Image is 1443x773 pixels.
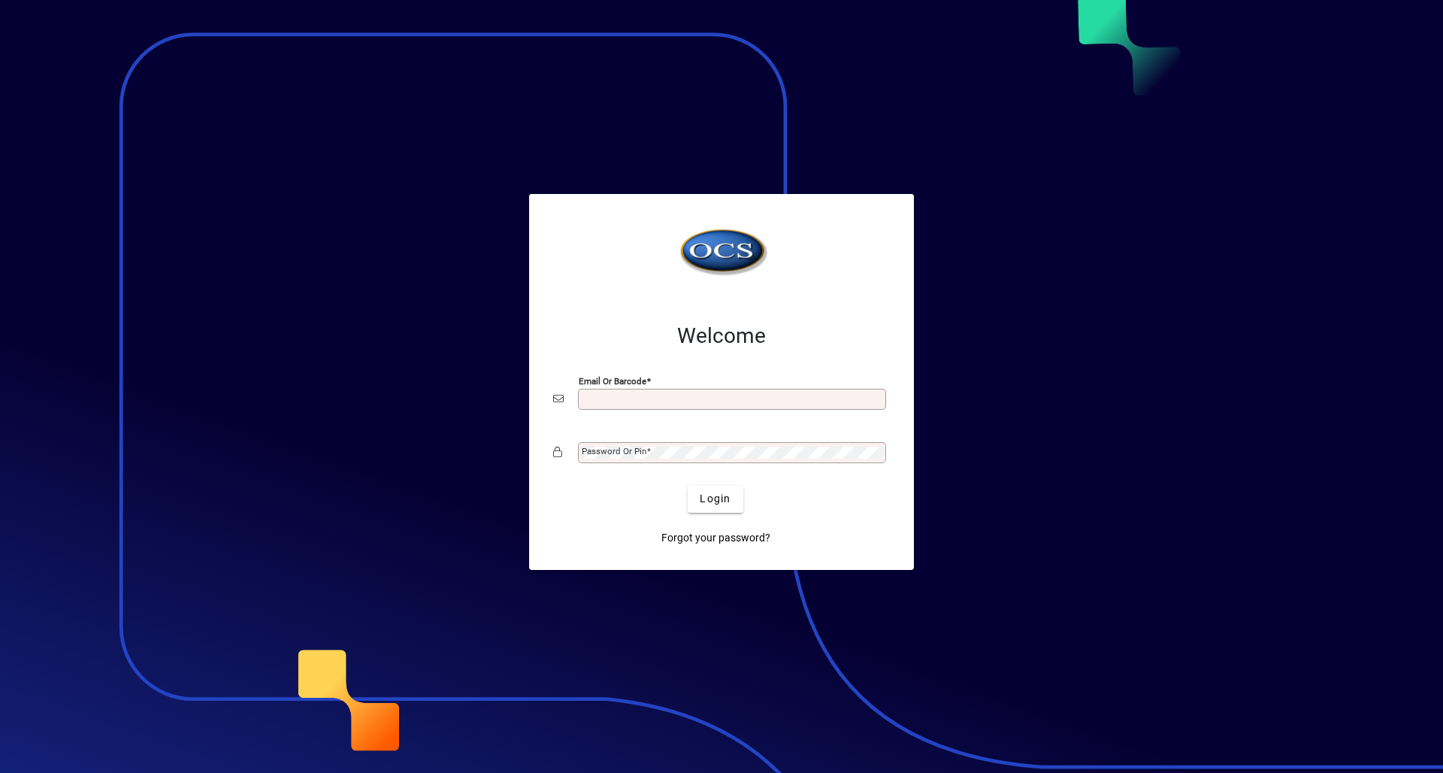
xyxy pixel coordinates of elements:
[655,525,776,552] a: Forgot your password?
[700,491,731,507] span: Login
[582,446,646,456] mat-label: Password or Pin
[661,530,770,546] span: Forgot your password?
[688,486,743,513] button: Login
[553,323,890,349] h2: Welcome
[579,375,646,386] mat-label: Email or Barcode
